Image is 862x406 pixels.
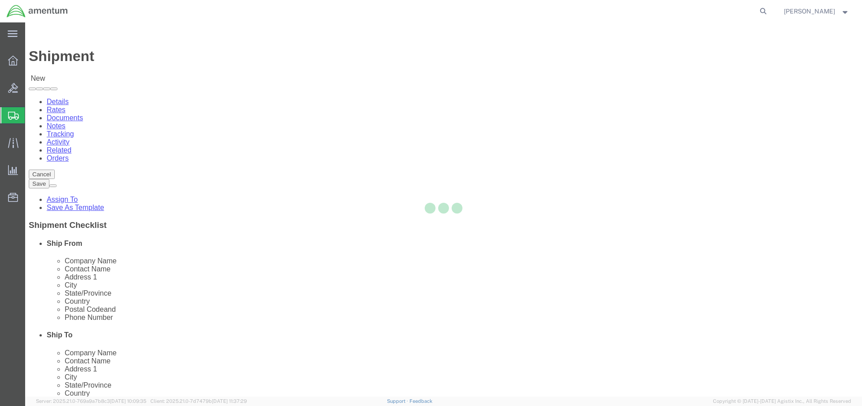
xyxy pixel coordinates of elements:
span: Server: 2025.21.0-769a9a7b8c3 [36,398,146,404]
img: logo [6,4,68,18]
span: Lisa Cunningham [784,6,835,16]
a: Feedback [409,398,432,404]
button: [PERSON_NAME] [783,6,850,17]
span: Copyright © [DATE]-[DATE] Agistix Inc., All Rights Reserved [713,397,851,405]
span: [DATE] 10:09:35 [110,398,146,404]
span: Client: 2025.21.0-7d7479b [150,398,247,404]
span: [DATE] 11:37:29 [212,398,247,404]
a: Support [387,398,409,404]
